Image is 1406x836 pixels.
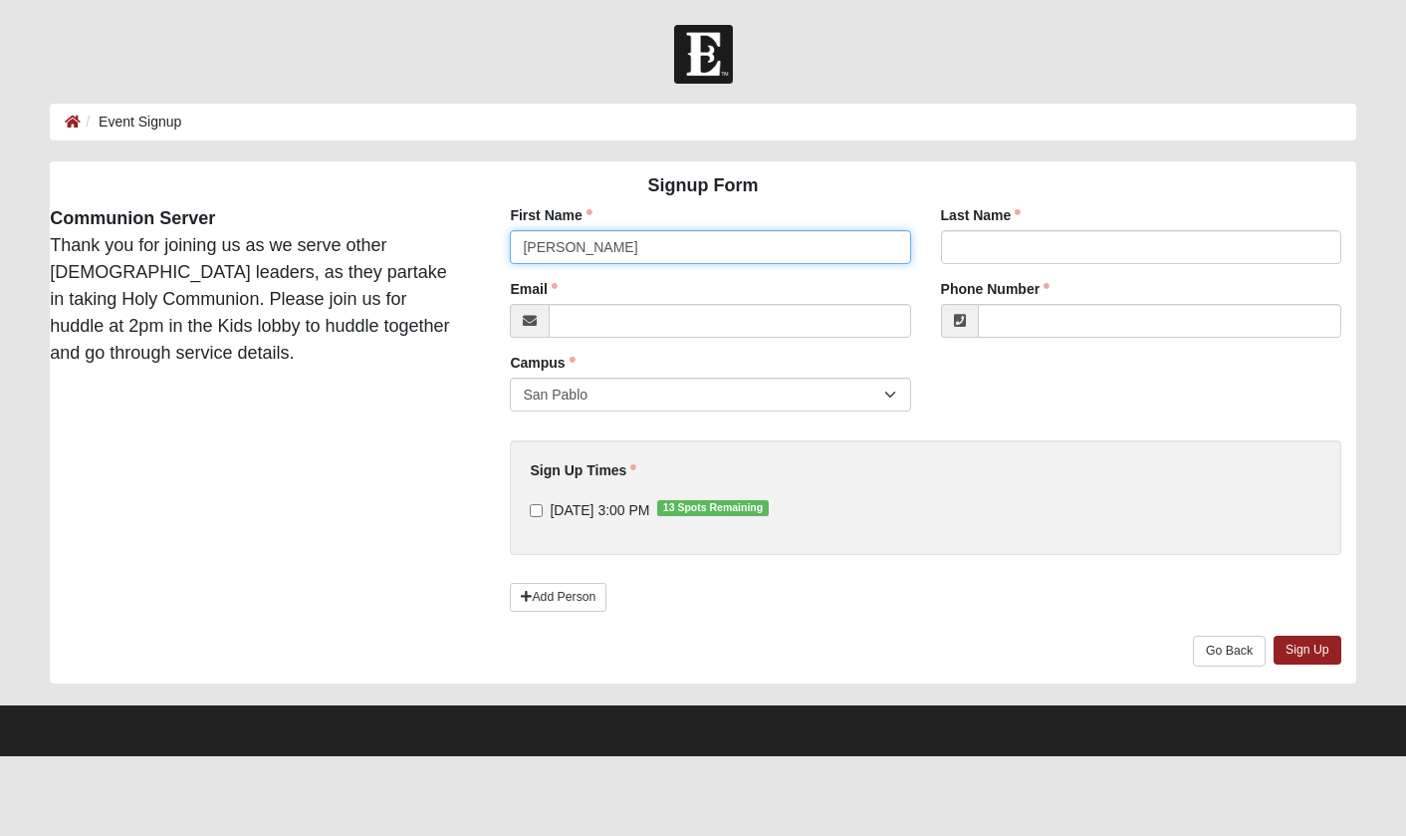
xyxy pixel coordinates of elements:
[530,460,636,480] label: Sign Up Times
[81,112,181,133] li: Event Signup
[510,279,557,299] label: Email
[550,502,649,518] span: [DATE] 3:00 PM
[674,25,733,84] img: Church of Eleven22 Logo
[1274,636,1341,665] a: Sign Up
[530,504,543,517] input: [DATE] 3:00 PM13 Spots Remaining
[35,205,480,367] div: Thank you for joining us as we serve other [DEMOGRAPHIC_DATA] leaders, as they partake in taking ...
[510,205,591,225] label: First Name
[941,279,1051,299] label: Phone Number
[510,583,606,612] a: Add Person
[657,500,770,516] span: 13 Spots Remaining
[510,353,575,373] label: Campus
[50,208,215,228] strong: Communion Server
[1193,636,1266,667] a: Go Back
[50,175,1355,197] h4: Signup Form
[941,205,1022,225] label: Last Name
